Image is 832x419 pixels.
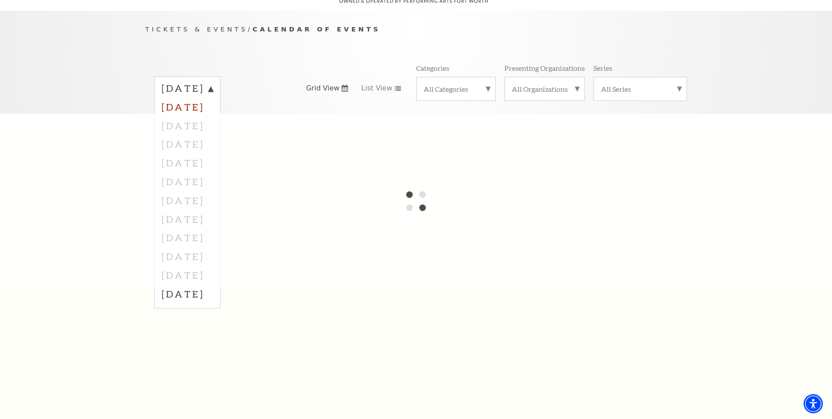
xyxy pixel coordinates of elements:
[162,284,213,303] label: [DATE]
[162,97,213,116] label: [DATE]
[424,84,488,93] label: All Categories
[306,83,340,93] span: Grid View
[361,83,392,93] span: List View
[804,394,823,413] div: Accessibility Menu
[512,84,577,93] label: All Organizations
[594,63,612,73] p: Series
[252,25,380,33] span: Calendar of Events
[504,63,585,73] p: Presenting Organizations
[145,25,248,33] span: Tickets & Events
[162,82,213,97] label: [DATE]
[145,24,687,35] p: /
[416,63,449,73] p: Categories
[601,84,680,93] label: All Series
